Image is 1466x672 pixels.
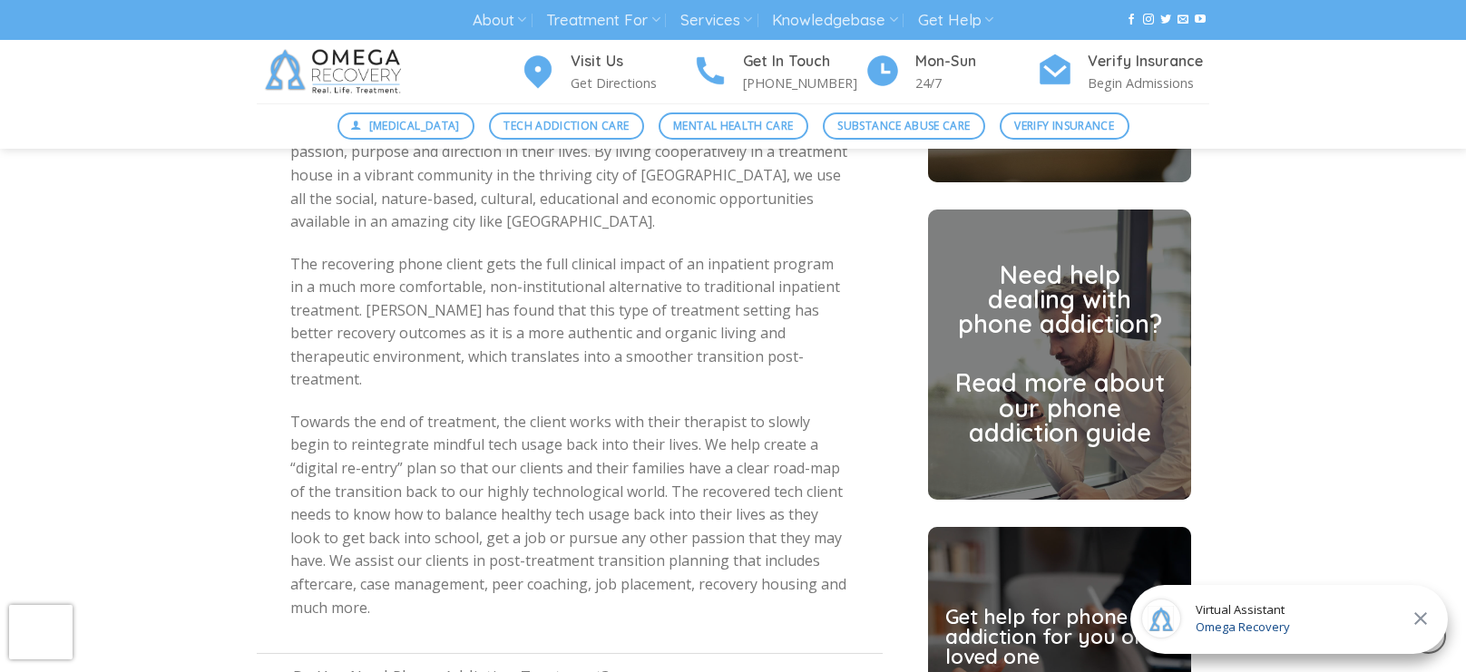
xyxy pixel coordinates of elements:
span: Verify Insurance [1014,117,1114,134]
p: The recovering phone client gets the full clinical impact of an inpatient program in a much more ... [290,253,849,393]
a: Get Help [918,4,993,37]
h4: Mon-Sun [915,50,1037,73]
span: Mental Health Care [673,117,793,134]
a: [MEDICAL_DATA] [337,112,475,140]
a: Follow on Facebook [1126,14,1137,26]
p: Towards the end of treatment, the client works with their therapist to slowly begin to reintegrat... [290,411,849,619]
h4: Get In Touch [743,50,865,73]
a: Verify Insurance Begin Admissions [1037,50,1209,94]
h4: Visit Us [571,50,692,73]
a: Tech Addiction Care [489,112,644,140]
span: Substance Abuse Care [837,117,970,134]
a: Services [680,4,752,37]
a: About [473,4,526,37]
h2: Need help dealing with phone addiction? [954,264,1165,337]
a: Get In Touch [PHONE_NUMBER] [692,50,865,94]
a: Send us an email [1178,14,1188,26]
p: Begin Admissions [1088,73,1209,93]
a: Need help dealing with phone addiction? Read more about our phone addiction guide [954,264,1165,446]
a: Follow on Twitter [1160,14,1171,26]
p: [PHONE_NUMBER] [743,73,865,93]
a: Visit Us Get Directions [520,50,692,94]
a: Follow on Instagram [1143,14,1154,26]
h4: Verify Insurance [1088,50,1209,73]
p: Get Directions [571,73,692,93]
a: Treatment For [546,4,660,37]
a: Substance Abuse Care [823,112,985,140]
div: Toggle Phone Addiction Help [257,10,883,653]
a: Knowledgebase [772,4,897,37]
h2: Get help for phone addiction for you or a loved one [945,607,1174,667]
span: [MEDICAL_DATA] [369,117,460,134]
span: Tech Addiction Care [503,117,629,134]
a: Verify Insurance [1000,112,1129,140]
a: Mental Health Care [659,112,808,140]
a: Follow on YouTube [1195,14,1206,26]
h2: Read more about our phone addiction guide [954,372,1165,445]
p: 24/7 [915,73,1037,93]
img: Omega Recovery [257,40,415,103]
